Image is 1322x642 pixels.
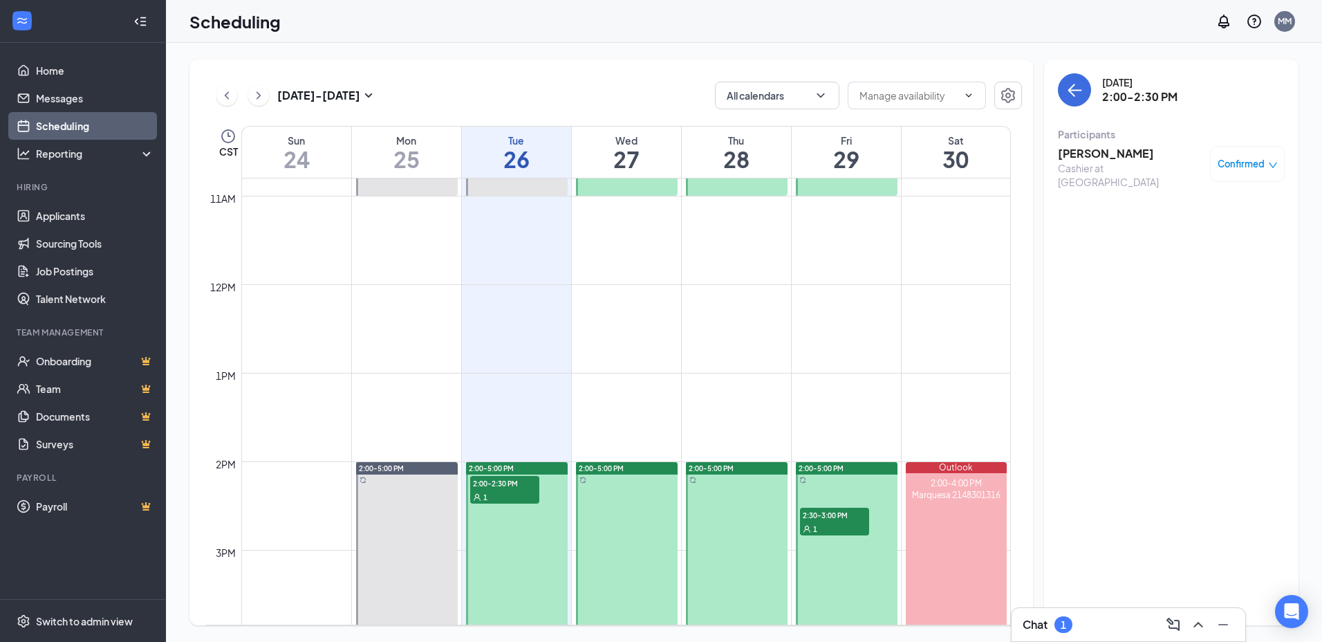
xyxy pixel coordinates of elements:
a: August 30, 2025 [902,127,1011,178]
div: 12pm [207,279,239,295]
div: Reporting [36,147,155,160]
svg: Settings [1000,87,1016,104]
h1: 27 [572,147,681,171]
svg: WorkstreamLogo [15,14,29,28]
span: 2:00-5:00 PM [469,464,514,473]
a: August 29, 2025 [792,127,901,178]
a: TeamCrown [36,375,154,403]
h1: Scheduling [189,10,281,33]
svg: Clock [220,128,236,145]
a: Job Postings [36,257,154,285]
span: 2:00-5:00 PM [359,464,404,473]
button: Settings [994,82,1022,109]
span: 2:00-5:00 PM [799,464,844,473]
a: August 25, 2025 [352,127,461,178]
div: 1 [1061,619,1066,631]
div: Fri [792,134,901,147]
h1: 26 [462,147,571,171]
div: Team Management [17,327,151,338]
svg: Collapse [133,15,147,28]
a: Sourcing Tools [36,230,154,257]
svg: ArrowLeft [1066,82,1083,98]
div: Sun [242,134,351,147]
span: 2:00-5:00 PM [579,464,624,473]
svg: ChevronRight [252,87,266,104]
span: 1 [813,524,817,534]
a: August 28, 2025 [682,127,791,178]
h1: 30 [902,147,1011,171]
svg: Notifications [1216,13,1232,30]
h1: 24 [242,147,351,171]
svg: Analysis [17,147,30,160]
a: DocumentsCrown [36,403,154,430]
a: August 24, 2025 [242,127,351,178]
svg: ChevronDown [814,89,828,102]
span: CST [219,145,238,158]
svg: ChevronDown [963,90,974,101]
span: 2:00-2:30 PM [470,476,539,490]
svg: QuestionInfo [1246,13,1263,30]
svg: User [473,493,481,502]
input: Manage availability [859,88,958,103]
svg: Minimize [1215,616,1231,633]
div: Participants [1058,127,1285,141]
button: ChevronRight [248,85,269,106]
button: Minimize [1212,614,1234,636]
a: OnboardingCrown [36,347,154,375]
svg: Sync [689,477,696,484]
h1: 28 [682,147,791,171]
button: ComposeMessage [1162,614,1184,636]
span: Confirmed [1218,157,1265,171]
div: 3pm [213,545,239,560]
div: Mon [352,134,461,147]
span: 2:30-3:00 PM [800,508,869,522]
div: Thu [682,134,791,147]
a: PayrollCrown [36,493,154,520]
span: down [1268,160,1278,170]
svg: Sync [579,477,586,484]
button: back-button [1058,73,1091,107]
button: All calendarsChevronDown [715,82,839,109]
div: Hiring [17,181,151,193]
div: 11am [207,191,239,206]
div: 2:00-4:00 PM [906,477,1007,489]
button: ChevronUp [1187,614,1209,636]
h3: 2:00-2:30 PM [1102,89,1177,104]
svg: ChevronLeft [220,87,234,104]
div: [DATE] [1102,75,1177,89]
svg: ChevronUp [1190,616,1207,633]
h3: Chat [1023,617,1048,632]
div: Marquesa 2148301316 [906,489,1007,501]
div: Tue [462,134,571,147]
div: 2pm [213,457,239,472]
div: Outlook [906,462,1007,473]
svg: Settings [17,614,30,628]
div: Open Intercom Messenger [1275,595,1308,628]
div: Wed [572,134,681,147]
a: SurveysCrown [36,430,154,458]
div: Cashier at [GEOGRAPHIC_DATA] [1058,161,1203,189]
div: Sat [902,134,1011,147]
a: Home [36,57,154,84]
svg: User [803,525,811,533]
a: Applicants [36,202,154,230]
h1: 29 [792,147,901,171]
div: Payroll [17,472,151,484]
h3: [PERSON_NAME] [1058,146,1203,161]
h3: [DATE] - [DATE] [277,88,360,103]
a: August 26, 2025 [462,127,571,178]
svg: ComposeMessage [1165,616,1182,633]
a: August 27, 2025 [572,127,681,178]
span: 1 [483,493,487,502]
div: Switch to admin view [36,614,133,628]
a: Messages [36,84,154,112]
span: 2:00-5:00 PM [689,464,734,473]
div: 1pm [213,368,239,383]
a: Scheduling [36,112,154,140]
a: Talent Network [36,285,154,313]
svg: Sync [799,477,806,484]
svg: Sync [360,477,366,484]
svg: SmallChevronDown [360,87,377,104]
h1: 25 [352,147,461,171]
